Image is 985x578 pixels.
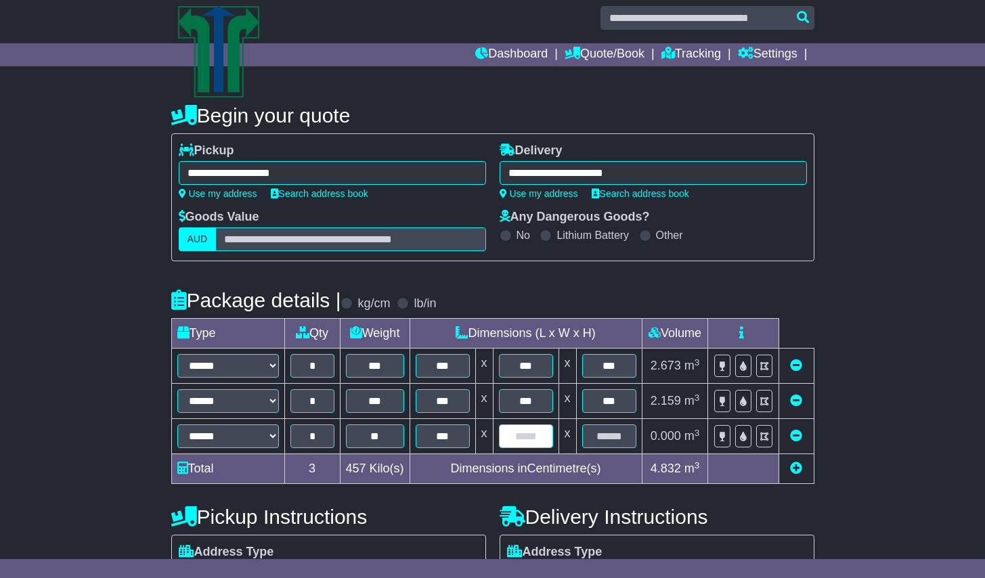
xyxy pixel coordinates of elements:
a: Search address book [271,188,368,199]
td: Dimensions in Centimetre(s) [410,454,642,484]
a: Search address book [592,188,689,199]
label: Other [656,229,683,242]
sup: 3 [695,393,700,403]
sup: 3 [695,428,700,438]
a: Remove this item [790,394,802,407]
a: Remove this item [790,359,802,372]
td: x [559,419,576,454]
a: Remove this item [790,429,802,443]
span: m [684,462,700,475]
label: Address Type [179,545,274,560]
td: Type [171,319,284,349]
label: Address Type [507,545,603,560]
h4: Pickup Instructions [171,506,486,528]
td: x [475,384,493,419]
td: Weight [340,319,410,349]
td: Volume [642,319,708,349]
h4: Delivery Instructions [500,506,814,528]
label: AUD [179,227,217,251]
td: Dimensions (L x W x H) [410,319,642,349]
h4: Package details | [171,289,341,311]
a: Settings [738,43,797,66]
span: 2.673 [651,359,681,372]
label: Delivery [500,143,563,158]
label: Any Dangerous Goods? [500,210,650,225]
a: Add new item [790,462,802,475]
td: Kilo(s) [340,454,410,484]
label: lb/in [414,296,436,311]
h4: Begin your quote [171,104,814,127]
td: Qty [284,319,340,349]
span: 2.159 [651,394,681,407]
span: 4.832 [651,462,681,475]
td: Total [171,454,284,484]
span: 0.000 [651,429,681,443]
label: No [517,229,530,242]
td: x [475,349,493,384]
span: m [684,394,700,407]
td: x [475,419,493,454]
a: Quote/Book [565,43,644,66]
label: Pickup [179,143,234,158]
td: x [559,349,576,384]
sup: 3 [695,460,700,470]
label: Lithium Battery [556,229,629,242]
span: m [684,359,700,372]
a: Tracking [661,43,721,66]
td: x [559,384,576,419]
a: Use my address [500,188,578,199]
sup: 3 [695,357,700,368]
a: Use my address [179,188,257,199]
td: 3 [284,454,340,484]
label: kg/cm [357,296,390,311]
a: Dashboard [475,43,548,66]
span: 457 [346,462,366,475]
span: m [684,429,700,443]
label: Goods Value [179,210,259,225]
